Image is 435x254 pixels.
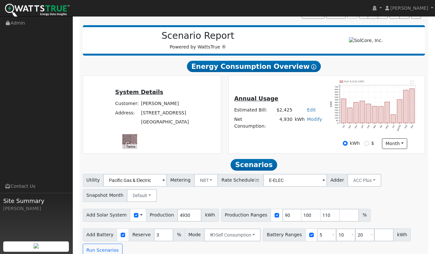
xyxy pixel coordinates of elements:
img: retrieve [34,243,39,249]
td: Customer: [114,99,140,108]
span: Scenarios [231,159,277,171]
text: 600 [335,90,339,93]
button: NBT [194,174,218,187]
td: 4,930 [275,115,293,131]
img: WattsTrue [5,4,70,18]
text: 50 [336,119,338,122]
text: 150 [335,114,339,116]
a: Terms (opens in new tab) [126,145,135,148]
text: Mar [373,124,376,129]
td: Address: [114,108,140,117]
span: Production Ranges [221,209,271,222]
text: Dec [354,124,358,129]
rect: onclick="" [341,99,346,123]
div: Powered by WattsTrue ® [86,30,310,50]
text: Jun [392,124,396,129]
span: Energy Consumption Overview [187,61,321,72]
text: Oct [342,124,345,128]
rect: onclick="" [410,89,415,123]
text:  [411,80,414,84]
text: 250 [335,109,339,111]
span: kWh [393,228,411,241]
text: May [386,124,389,129]
span: % [173,228,185,241]
rect: onclick="" [379,106,384,123]
text: kWh [330,101,333,107]
a: Edit [307,107,316,112]
td: [GEOGRAPHIC_DATA] [140,117,190,126]
span: Add Solar System [83,209,131,222]
label: $ [371,140,374,147]
td: Net Consumption: [233,115,276,131]
span: Battery Ranges [263,228,306,241]
rect: onclick="" [354,102,359,123]
u: Annual Usage [234,95,278,102]
span: Mode [185,228,204,241]
text: [DATE] [397,124,402,131]
span: Production [146,209,178,222]
span: Rate Schedule [218,174,264,187]
text: 450 [335,98,339,101]
rect: onclick="" [391,115,396,123]
rect: onclick="" [373,106,377,123]
text: Nov [348,124,352,129]
text: Sep [410,124,414,129]
text: Jan [361,124,364,129]
rect: onclick="" [404,90,408,123]
button: Self Consumption [204,228,261,241]
span: kWh [201,209,219,222]
text: 400 [335,101,339,103]
text: 300 [335,106,339,108]
text: Pull 4,930 kWh [344,80,365,83]
text: Feb [367,124,370,129]
a: Open this area in Google Maps (opens a new window) [124,141,145,149]
td: Estimated Bill: [233,105,276,115]
label: kWh [350,140,360,147]
i: Show Help [311,64,316,69]
h2: Scenario Report [89,30,307,41]
span: Adder [327,174,348,187]
rect: onclick="" [397,100,402,123]
rect: onclick="" [385,102,390,123]
span: Snapshot Month [83,189,127,202]
input: Select a Rate Schedule [263,174,327,187]
text: Aug [404,124,408,129]
button: month [382,138,408,149]
text: 550 [335,93,339,95]
td: $2,425 [275,105,293,115]
text: Apr [379,124,383,128]
td: [PERSON_NAME] [140,99,190,108]
rect: onclick="" [360,101,365,123]
td: kWh [294,115,306,131]
span: Site Summary [3,196,69,205]
text: 650 [335,88,339,90]
input: kWh [343,141,347,145]
img: Google [124,141,145,149]
input: $ [364,141,369,145]
input: Select a Utility [103,174,167,187]
button: Default [127,189,157,202]
span: Utility [83,174,104,187]
span: Reserve [129,228,155,241]
td: [STREET_ADDRESS] [140,108,190,117]
u: System Details [115,89,163,95]
rect: onclick="" [348,108,353,123]
rect: onclick="" [366,104,371,123]
a: Modify [307,117,322,122]
text: 700 [335,85,339,88]
span: [PERSON_NAME] [390,5,428,11]
text: 350 [335,103,339,106]
text: 0 [337,122,338,124]
text: 200 [335,111,339,114]
div: [PERSON_NAME] [3,205,69,212]
text: 500 [335,96,339,98]
text: 100 [335,117,339,119]
button: ACC Plus [347,174,381,187]
span: Add Battery [83,228,117,241]
span: Metering [167,174,194,187]
img: SolCore, Inc. [349,37,383,44]
span: % [359,209,370,222]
